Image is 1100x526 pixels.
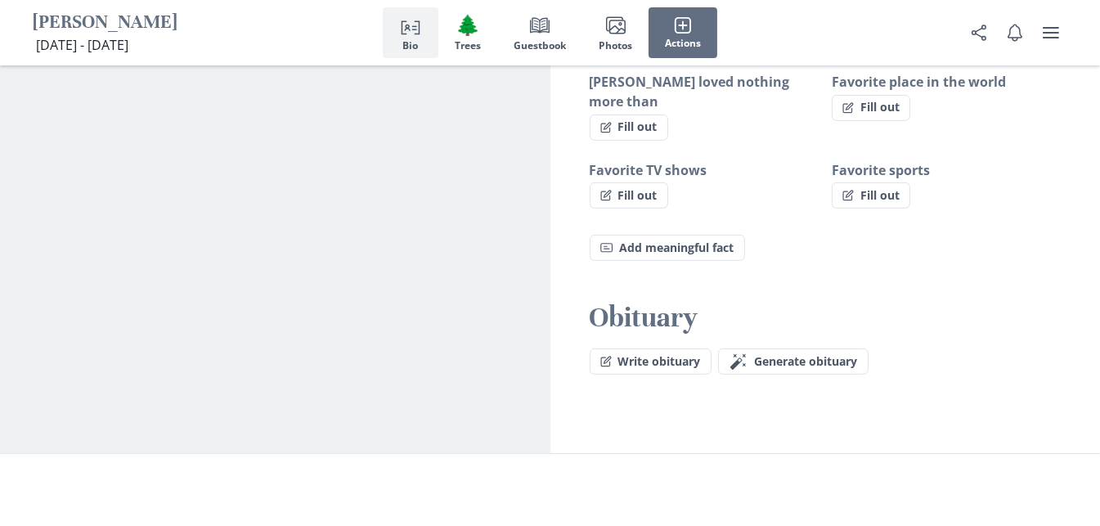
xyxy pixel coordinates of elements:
[497,7,582,58] button: Guestbook
[755,355,858,369] span: Generate obituary
[832,160,1061,180] h3: Favorite sports
[999,16,1031,49] button: Notifications
[590,182,668,209] button: Fill out
[832,182,910,209] button: Fill out
[665,38,701,49] span: Actions
[590,348,712,375] button: Write obituary
[383,7,438,58] button: Bio
[963,16,995,49] button: Share Obituary
[649,7,717,58] button: Actions
[456,13,480,37] span: Tree
[514,40,566,52] span: Guestbook
[590,115,668,141] button: Fill out
[582,7,649,58] button: Photos
[832,72,1061,92] h3: Favorite place in the world
[36,36,128,54] span: [DATE] - [DATE]
[832,95,910,121] button: Fill out
[590,235,745,261] button: Add meaningful fact
[403,40,419,52] span: Bio
[438,7,497,58] button: Trees
[455,40,481,52] span: Trees
[590,300,1062,335] h2: Obituary
[1035,16,1067,49] button: user menu
[590,160,819,180] h3: Favorite TV shows
[718,348,869,375] button: Generate obituary
[599,40,632,52] span: Photos
[33,11,177,36] h1: [PERSON_NAME]
[590,72,819,111] h3: [PERSON_NAME] loved nothing more than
